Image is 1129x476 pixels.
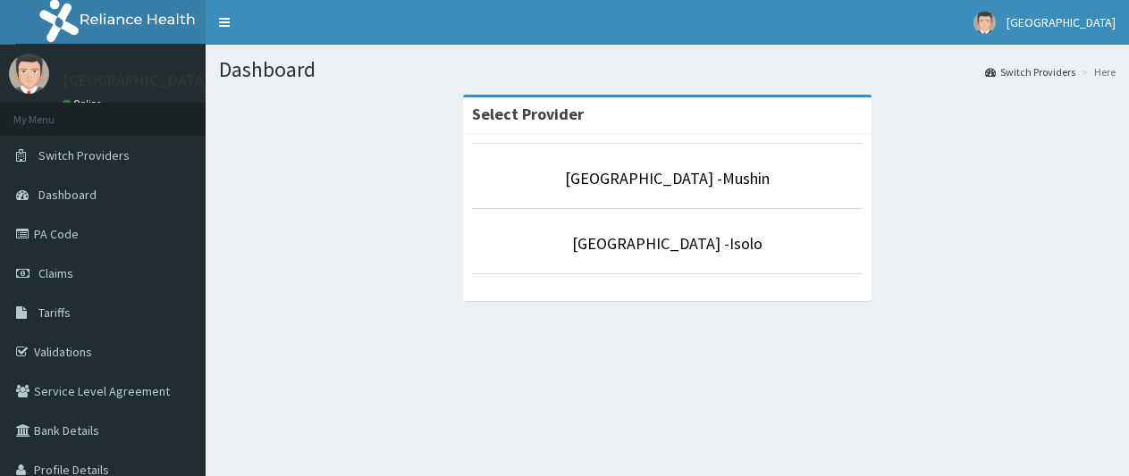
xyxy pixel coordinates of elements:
[472,104,584,124] strong: Select Provider
[973,12,996,34] img: User Image
[38,305,71,321] span: Tariffs
[572,233,762,254] a: [GEOGRAPHIC_DATA] -Isolo
[63,72,210,88] p: [GEOGRAPHIC_DATA]
[9,54,49,94] img: User Image
[219,58,1116,81] h1: Dashboard
[38,147,130,163] span: Switch Providers
[63,97,105,110] a: Online
[1077,64,1116,79] li: Here
[565,168,770,188] a: [GEOGRAPHIC_DATA] -Mushin
[1007,14,1116,30] span: [GEOGRAPHIC_DATA]
[985,64,1075,79] a: Switch Providers
[38,265,73,281] span: Claims
[38,187,97,203] span: Dashboard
